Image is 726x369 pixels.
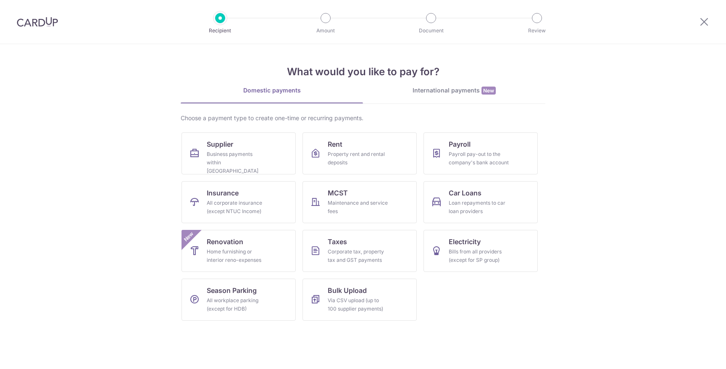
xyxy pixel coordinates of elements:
p: Amount [295,26,357,35]
div: All corporate insurance (except NTUC Income) [207,199,267,216]
div: Via CSV upload (up to 100 supplier payments) [328,296,388,313]
div: International payments [363,86,545,95]
span: New [182,230,196,244]
div: Maintenance and service fees [328,199,388,216]
div: Home furnishing or interior reno-expenses [207,248,267,264]
a: RentProperty rent and rental deposits [302,132,417,174]
a: Season ParkingAll workplace parking (except for HDB) [181,279,296,321]
a: Bulk UploadVia CSV upload (up to 100 supplier payments) [302,279,417,321]
span: Season Parking [207,285,257,295]
span: Insurance [207,188,239,198]
span: Supplier [207,139,233,149]
a: PayrollPayroll pay-out to the company's bank account [423,132,538,174]
div: Domestic payments [181,86,363,95]
span: Payroll [449,139,471,149]
span: MCST [328,188,348,198]
a: SupplierBusiness payments within [GEOGRAPHIC_DATA] [181,132,296,174]
div: Payroll pay-out to the company's bank account [449,150,509,167]
p: Recipient [189,26,251,35]
a: RenovationHome furnishing or interior reno-expensesNew [181,230,296,272]
h4: What would you like to pay for? [181,64,545,79]
div: Bills from all providers (except for SP group) [449,248,509,264]
p: Review [506,26,568,35]
span: Bulk Upload [328,285,367,295]
div: Loan repayments to car loan providers [449,199,509,216]
a: TaxesCorporate tax, property tax and GST payments [302,230,417,272]
div: Corporate tax, property tax and GST payments [328,248,388,264]
a: Car LoansLoan repayments to car loan providers [423,181,538,223]
span: Renovation [207,237,243,247]
p: Document [400,26,462,35]
span: Car Loans [449,188,481,198]
a: ElectricityBills from all providers (except for SP group) [423,230,538,272]
span: Electricity [449,237,481,247]
a: MCSTMaintenance and service fees [302,181,417,223]
div: Property rent and rental deposits [328,150,388,167]
span: Rent [328,139,342,149]
a: InsuranceAll corporate insurance (except NTUC Income) [181,181,296,223]
div: Business payments within [GEOGRAPHIC_DATA] [207,150,267,175]
span: Taxes [328,237,347,247]
div: Choose a payment type to create one-time or recurring payments. [181,114,545,122]
div: All workplace parking (except for HDB) [207,296,267,313]
span: New [481,87,496,95]
img: CardUp [17,17,58,27]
